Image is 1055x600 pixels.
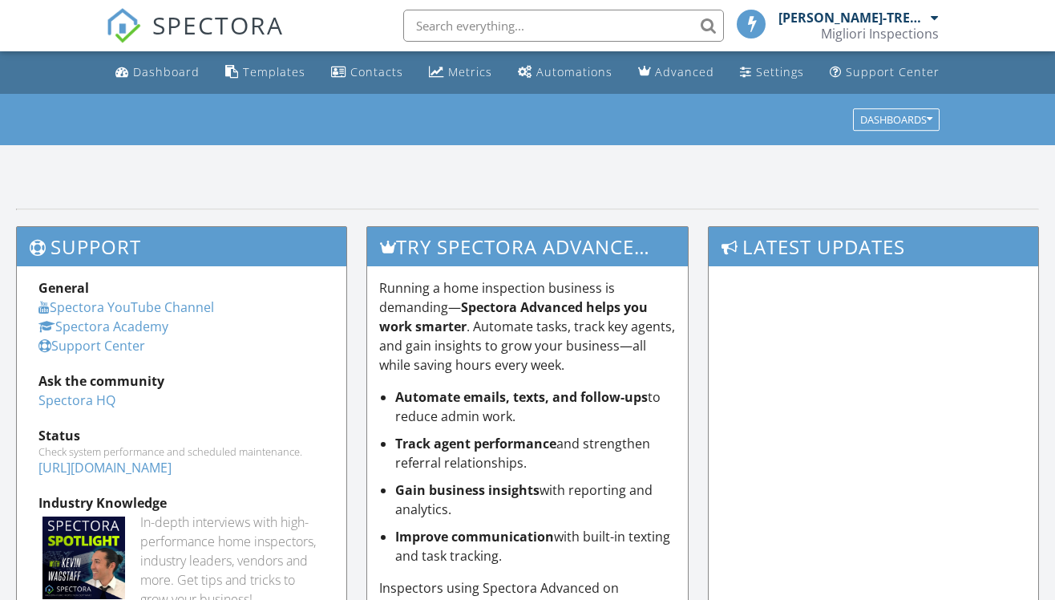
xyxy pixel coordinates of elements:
div: Settings [756,64,804,79]
a: SPECTORA [106,22,284,55]
div: Contacts [350,64,403,79]
div: Metrics [448,64,492,79]
a: Support Center [823,58,946,87]
div: Status [38,426,325,445]
a: [URL][DOMAIN_NAME] [38,459,172,476]
a: Automations (Basic) [511,58,619,87]
a: Contacts [325,58,410,87]
a: Spectora HQ [38,391,115,409]
p: Running a home inspection business is demanding— . Automate tasks, track key agents, and gain ins... [379,278,675,375]
a: Dashboard [109,58,206,87]
div: [PERSON_NAME]-TREC #23424 [778,10,927,26]
div: Templates [243,64,305,79]
a: Metrics [422,58,499,87]
a: Spectora Academy [38,318,168,335]
strong: Spectora Advanced helps you work smarter [379,298,648,335]
div: Dashboards [860,114,932,125]
a: Support Center [38,337,145,355]
li: with reporting and analytics. [395,480,675,519]
div: Dashboard [133,64,200,79]
button: Dashboards [853,108,940,131]
h3: Try spectora advanced [DATE] [367,227,687,266]
a: Settings [734,58,810,87]
li: and strengthen referral relationships. [395,434,675,472]
strong: Automate emails, texts, and follow-ups [395,388,648,406]
div: Advanced [655,64,714,79]
input: Search everything... [403,10,724,42]
a: Advanced [632,58,721,87]
h3: Latest Updates [709,227,1038,266]
strong: Gain business insights [395,481,540,499]
strong: Track agent performance [395,435,556,452]
div: Industry Knowledge [38,493,325,513]
img: Spectoraspolightmain [42,517,125,599]
div: Support Center [846,64,940,79]
li: to reduce admin work. [395,387,675,426]
div: Check system performance and scheduled maintenance. [38,445,325,458]
strong: General [38,279,89,297]
strong: Improve communication [395,528,554,545]
a: Templates [219,58,312,87]
div: Migliori Inspections [821,26,939,42]
a: Spectora YouTube Channel [38,298,214,316]
span: SPECTORA [152,8,284,42]
img: The Best Home Inspection Software - Spectora [106,8,141,43]
div: Ask the community [38,371,325,391]
h3: Support [17,227,346,266]
li: with built-in texting and task tracking. [395,527,675,566]
div: Automations [536,64,612,79]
